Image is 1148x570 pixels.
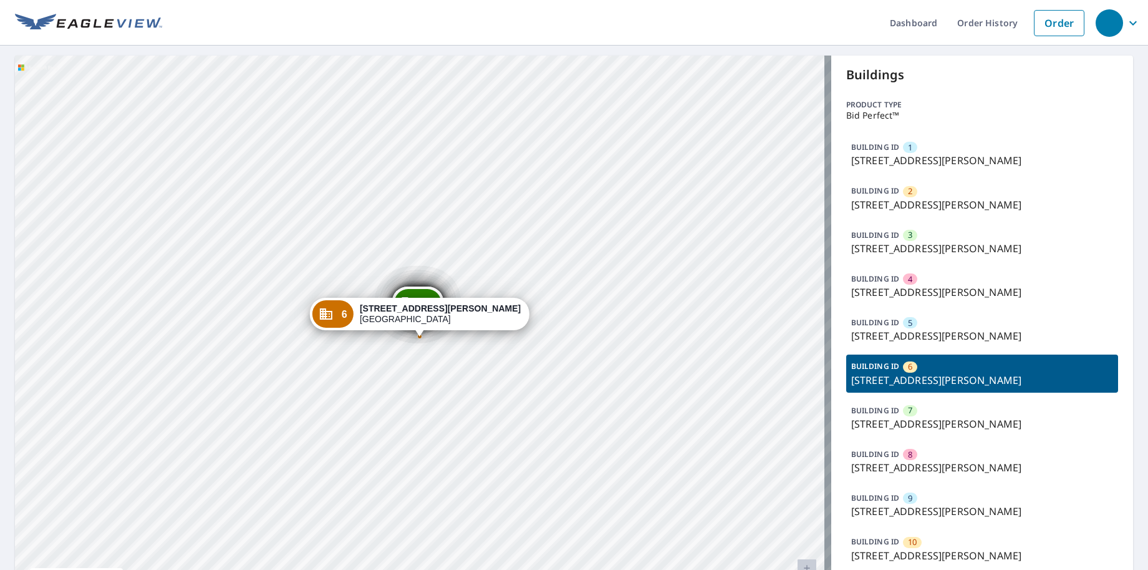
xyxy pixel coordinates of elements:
[846,66,1118,84] p: Buildings
[342,310,347,319] span: 6
[908,273,912,285] span: 4
[908,229,912,241] span: 3
[360,303,521,325] div: [GEOGRAPHIC_DATA]
[851,460,1113,475] p: [STREET_ADDRESS][PERSON_NAME]
[851,273,899,284] p: BUILDING ID
[851,285,1113,300] p: [STREET_ADDRESS][PERSON_NAME]
[846,99,1118,111] p: Product type
[851,317,899,328] p: BUILDING ID
[851,416,1113,431] p: [STREET_ADDRESS][PERSON_NAME]
[851,504,1113,519] p: [STREET_ADDRESS][PERSON_NAME]
[310,298,529,337] div: Dropped pin, building 6, Commercial property, 5619 Aldine Bender Road Houston, TX 77032
[851,493,899,503] p: BUILDING ID
[851,153,1113,168] p: [STREET_ADDRESS][PERSON_NAME]
[851,197,1113,212] p: [STREET_ADDRESS][PERSON_NAME]
[851,449,899,459] p: BUILDING ID
[851,328,1113,343] p: [STREET_ADDRESS][PERSON_NAME]
[908,142,912,154] span: 1
[908,449,912,461] span: 8
[360,303,521,313] strong: [STREET_ADDRESS][PERSON_NAME]
[908,361,912,373] span: 6
[1034,10,1084,36] a: Order
[908,185,912,197] span: 2
[15,14,162,32] img: EV Logo
[908,536,917,548] span: 10
[851,548,1113,563] p: [STREET_ADDRESS][PERSON_NAME]
[851,536,899,547] p: BUILDING ID
[908,405,912,416] span: 7
[851,185,899,196] p: BUILDING ID
[908,317,912,329] span: 5
[908,493,912,504] span: 9
[851,373,1113,388] p: [STREET_ADDRESS][PERSON_NAME]
[851,405,899,416] p: BUILDING ID
[851,142,899,152] p: BUILDING ID
[851,361,899,371] p: BUILDING ID
[846,111,1118,120] p: Bid Perfect™
[851,230,899,240] p: BUILDING ID
[392,287,443,325] div: Dropped pin, building 11, Commercial property, 5619 Aldine Bender Rd Houston, TX 77032
[851,241,1113,256] p: [STREET_ADDRESS][PERSON_NAME]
